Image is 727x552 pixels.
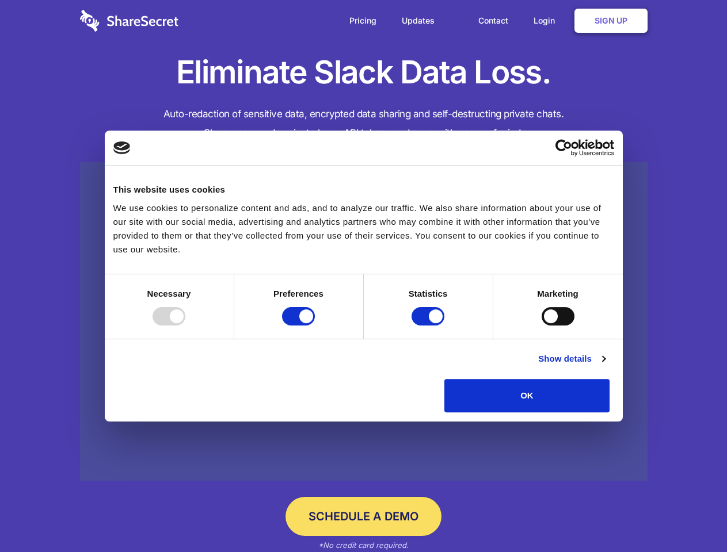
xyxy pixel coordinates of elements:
strong: Preferences [273,289,323,298]
a: Wistia video thumbnail [80,162,648,481]
a: Sign Up [574,9,648,33]
strong: Statistics [409,289,448,298]
div: This website uses cookies [113,183,614,197]
a: Login [522,3,572,39]
a: Usercentrics Cookiebot - opens in a new window [513,139,614,156]
strong: Necessary [147,289,191,298]
img: logo-wordmark-white-trans-d4663122ce5f474addd5e946df7df03e33cb6a1c49d2221995e7729f52c070b2.svg [80,10,178,32]
a: Contact [467,3,520,39]
a: Pricing [338,3,388,39]
a: Show details [538,352,605,366]
em: *No credit card required. [318,540,409,550]
div: We use cookies to personalize content and ads, and to analyze our traffic. We also share informat... [113,201,614,256]
strong: Marketing [537,289,578,298]
button: OK [444,379,610,412]
img: logo [113,141,131,154]
a: Schedule a Demo [286,497,441,536]
h1: Eliminate Slack Data Loss. [80,52,648,93]
h4: Auto-redaction of sensitive data, encrypted data sharing and self-destructing private chats. Shar... [80,105,648,143]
